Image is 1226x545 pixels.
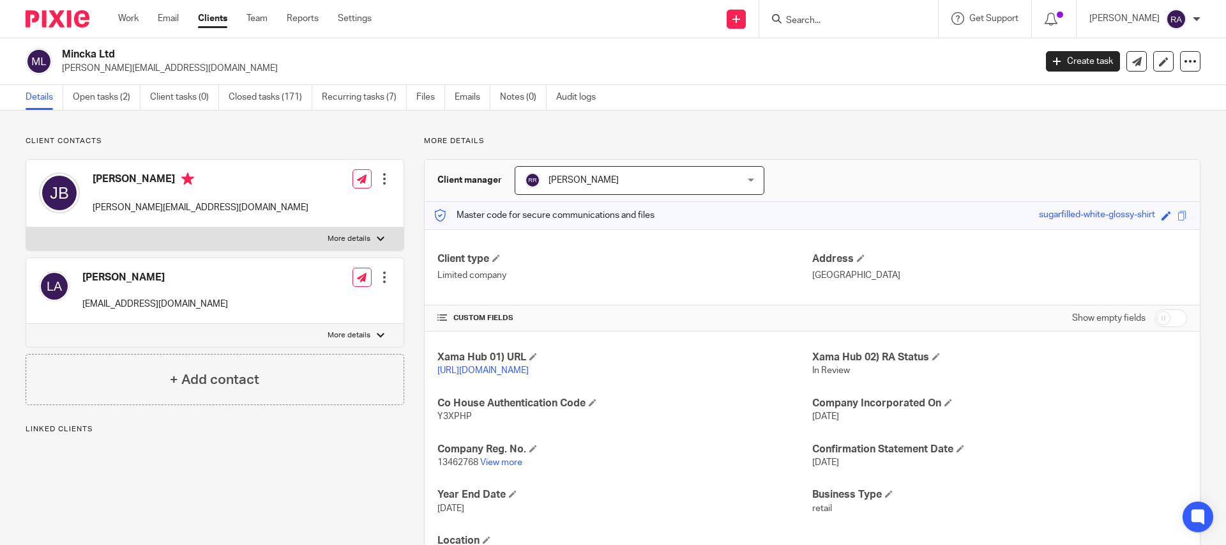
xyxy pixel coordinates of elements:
[1039,208,1155,223] div: sugarfilled-white-glossy-shirt
[62,48,834,61] h2: Mincka Ltd
[434,209,655,222] p: Master code for secure communications and files
[198,12,227,25] a: Clients
[437,313,812,323] h4: CUSTOM FIELDS
[158,12,179,25] a: Email
[437,397,812,410] h4: Co House Authentication Code
[328,234,370,244] p: More details
[424,136,1200,146] p: More details
[416,85,445,110] a: Files
[437,412,472,421] span: Y3XPHP
[549,176,619,185] span: [PERSON_NAME]
[437,252,812,266] h4: Client type
[181,173,194,185] i: Primary
[812,351,1187,364] h4: Xama Hub 02) RA Status
[39,173,80,213] img: svg%3E
[437,366,529,375] a: [URL][DOMAIN_NAME]
[82,271,228,284] h4: [PERSON_NAME]
[26,424,404,434] p: Linked clients
[39,271,70,302] img: svg%3E
[812,269,1187,282] p: [GEOGRAPHIC_DATA]
[812,412,839,421] span: [DATE]
[1046,51,1120,72] a: Create task
[62,62,1027,75] p: [PERSON_NAME][EMAIL_ADDRESS][DOMAIN_NAME]
[437,174,502,187] h3: Client manager
[1072,312,1146,325] label: Show empty fields
[26,85,63,110] a: Details
[556,85,605,110] a: Audit logs
[150,85,219,110] a: Client tasks (0)
[812,504,832,513] span: retail
[170,370,259,390] h4: + Add contact
[785,15,900,27] input: Search
[500,85,547,110] a: Notes (0)
[437,351,812,364] h4: Xama Hub 01) URL
[437,269,812,282] p: Limited company
[82,298,228,311] p: [EMAIL_ADDRESS][DOMAIN_NAME]
[93,201,308,214] p: [PERSON_NAME][EMAIL_ADDRESS][DOMAIN_NAME]
[812,458,839,467] span: [DATE]
[969,14,1018,23] span: Get Support
[1089,12,1160,25] p: [PERSON_NAME]
[812,252,1187,266] h4: Address
[437,443,812,456] h4: Company Reg. No.
[26,48,52,75] img: svg%3E
[812,397,1187,410] h4: Company Incorporated On
[812,366,850,375] span: In Review
[525,173,540,188] img: svg%3E
[26,136,404,146] p: Client contacts
[118,12,139,25] a: Work
[229,85,312,110] a: Closed tasks (171)
[246,12,268,25] a: Team
[93,173,308,188] h4: [PERSON_NAME]
[328,330,370,341] p: More details
[812,443,1187,456] h4: Confirmation Statement Date
[26,10,89,27] img: Pixie
[480,458,522,467] a: View more
[338,12,372,25] a: Settings
[322,85,407,110] a: Recurring tasks (7)
[287,12,319,25] a: Reports
[812,488,1187,502] h4: Business Type
[455,85,490,110] a: Emails
[437,458,478,467] span: 13462768
[437,488,812,502] h4: Year End Date
[73,85,140,110] a: Open tasks (2)
[1166,9,1186,29] img: svg%3E
[437,504,464,513] span: [DATE]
